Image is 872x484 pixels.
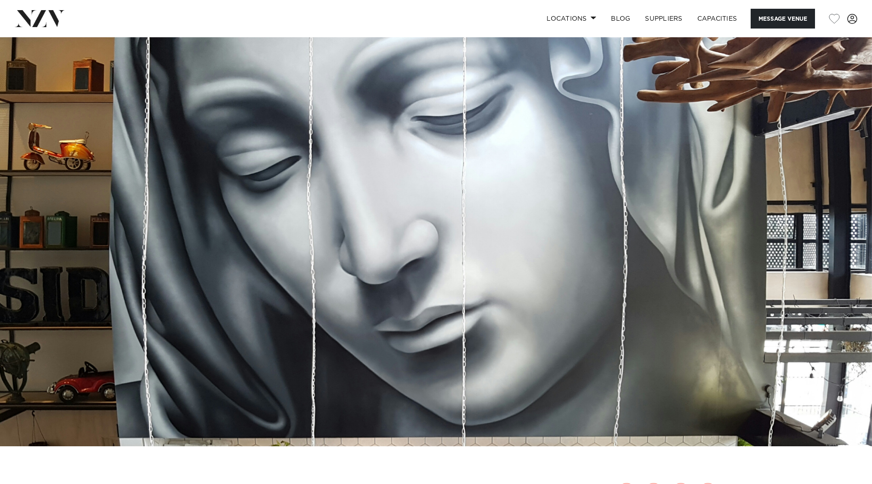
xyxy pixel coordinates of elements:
[690,9,745,29] a: Capacities
[539,9,604,29] a: Locations
[604,9,638,29] a: BLOG
[638,9,690,29] a: SUPPLIERS
[15,10,65,27] img: nzv-logo.png
[751,9,815,29] button: Message Venue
